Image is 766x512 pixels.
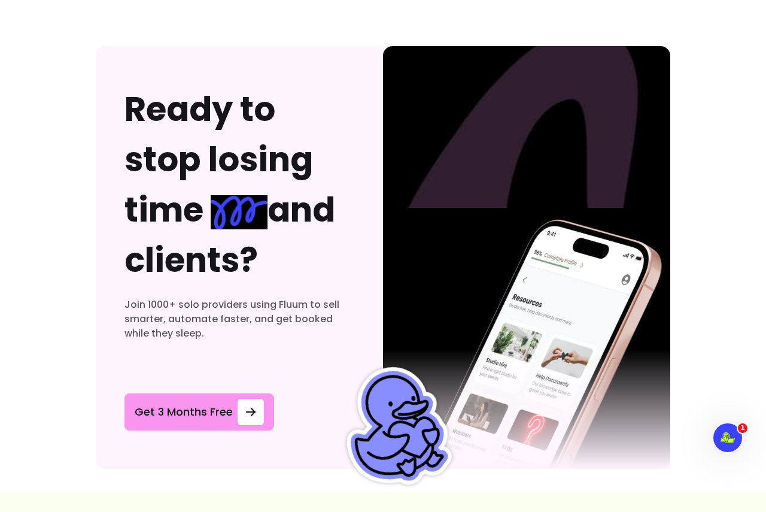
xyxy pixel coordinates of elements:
span: 1 [738,423,747,433]
h2: Ready to stop losing time and clients? [124,84,354,286]
h3: Join 1000+ solo providers using Fluum to sell smarter, automate faster, and get booked while they... [124,298,354,341]
img: Phone [383,46,670,469]
a: Get 3 Months Free [124,393,274,431]
span: Get 3 Months Free [135,404,233,420]
iframe: Intercom live chat [713,423,742,452]
img: spring Blue [211,195,268,229]
img: Fluum Duck sticker [324,356,466,498]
